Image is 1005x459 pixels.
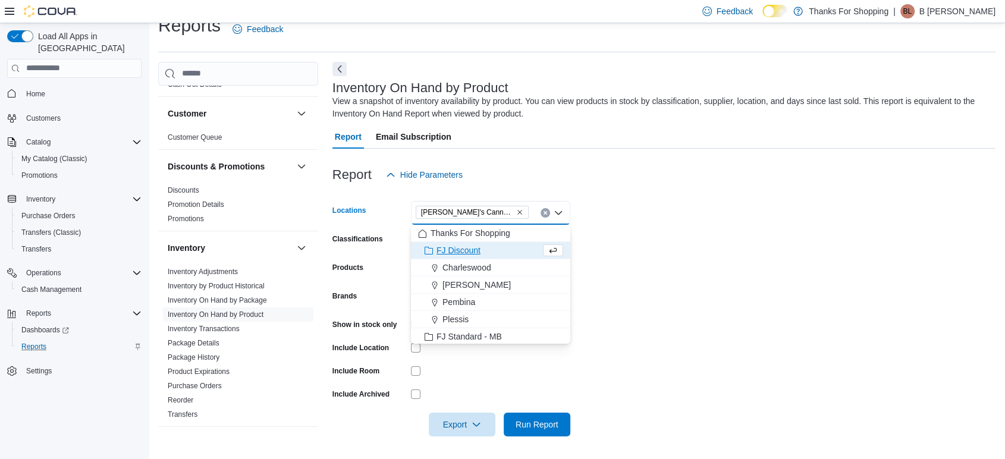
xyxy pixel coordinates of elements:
span: Charleswood [442,262,491,273]
div: Inventory [158,265,318,426]
button: Settings [2,362,146,379]
a: Reorder [168,396,193,404]
button: Reports [12,338,146,355]
h3: Discounts & Promotions [168,161,265,172]
button: Inventory [2,191,146,208]
a: Cash Out Details [168,80,222,89]
span: Cash Management [21,285,81,294]
button: Hide Parameters [381,163,467,187]
a: Dashboards [17,323,74,337]
button: Export [429,413,495,436]
a: Inventory by Product Historical [168,282,265,290]
a: Settings [21,364,56,378]
span: Package Details [168,338,219,348]
span: Lucy's Cannabis [416,206,529,219]
span: Operations [21,266,142,280]
span: Transfers [21,244,51,254]
button: Discounts & Promotions [294,159,309,174]
span: Transfers (Classic) [17,225,142,240]
span: Inventory On Hand by Product [168,310,263,319]
a: Transfers [168,410,197,419]
span: Dark Mode [762,17,763,18]
button: Catalog [21,135,55,149]
span: Inventory by Product Historical [168,281,265,291]
span: Transfers (Classic) [21,228,81,237]
span: Reports [17,339,142,354]
span: Home [21,86,142,101]
p: Thanks For Shopping [809,4,888,18]
a: Home [21,87,50,101]
button: [PERSON_NAME] [411,276,570,294]
button: Customer [168,108,292,120]
span: Run Report [516,419,558,430]
button: Reports [21,306,56,320]
a: Customer Queue [168,133,222,142]
button: Purchase Orders [12,208,146,224]
a: Inventory Transactions [168,325,240,333]
span: Catalog [21,135,142,149]
span: Dashboards [21,325,69,335]
span: Package History [168,353,219,362]
label: Include Room [332,366,379,376]
button: Thanks For Shopping [411,225,570,242]
a: Dashboards [12,322,146,338]
button: Transfers (Classic) [12,224,146,241]
p: B [PERSON_NAME] [919,4,995,18]
button: Transfers [12,241,146,257]
button: My Catalog (Classic) [12,150,146,167]
span: Customers [21,111,142,125]
a: Discounts [168,186,199,194]
label: Show in stock only [332,320,397,329]
span: Inventory [26,194,55,204]
span: Customer Queue [168,133,222,142]
button: Inventory [21,192,60,206]
span: Catalog [26,137,51,147]
p: | [893,4,896,18]
label: Locations [332,206,366,215]
span: Customers [26,114,61,123]
label: Include Location [332,343,389,353]
span: Hide Parameters [400,169,463,181]
span: Thanks For Shopping [431,227,510,239]
span: FJ Standard - MB [436,331,502,342]
button: Reports [2,305,146,322]
a: Promotions [168,215,204,223]
span: Pembina [442,296,475,308]
span: Reorder [168,395,193,405]
span: Email Subscription [376,125,451,149]
span: Reports [21,342,46,351]
a: Reports [17,339,51,354]
span: Settings [26,366,52,376]
span: [PERSON_NAME]'s Cannabis [421,206,514,218]
button: Close list of options [554,208,563,218]
span: Settings [21,363,142,378]
a: Transfers [17,242,56,256]
span: Inventory On Hand by Package [168,295,267,305]
a: Inventory Adjustments [168,268,238,276]
a: Promotions [17,168,62,183]
a: Product Expirations [168,367,230,376]
button: FJ Standard - MB [411,328,570,345]
span: Inventory [21,192,142,206]
span: My Catalog (Classic) [17,152,142,166]
span: Promotions [168,214,204,224]
button: Customers [2,109,146,127]
span: Feedback [247,23,283,35]
a: Cash Management [17,282,86,297]
span: Reports [26,309,51,318]
div: Customer [158,130,318,149]
span: Reports [21,306,142,320]
span: Purchase Orders [17,209,142,223]
span: Purchase Orders [168,381,222,391]
label: Brands [332,291,357,301]
button: Operations [2,265,146,281]
a: Purchase Orders [168,382,222,390]
div: View a snapshot of inventory availability by product. You can view products in stock by classific... [332,95,990,120]
a: Package Details [168,339,219,347]
button: Inventory [294,241,309,255]
button: Run Report [504,413,570,436]
h3: Customer [168,108,206,120]
button: Plessis [411,311,570,328]
h3: Inventory On Hand by Product [332,81,508,95]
